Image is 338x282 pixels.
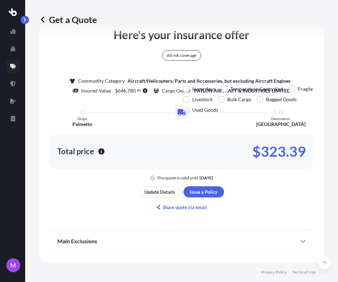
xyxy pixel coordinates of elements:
[136,89,137,91] span: .
[192,94,213,105] span: Livestock
[144,188,175,195] p: Update Details
[184,186,224,198] button: Issue a Policy
[81,87,111,94] p: Insured Value
[266,94,297,105] span: Bagged Goods
[192,105,218,115] span: Used Goods
[292,269,316,275] a: Terms of Use
[126,88,127,93] span: ,
[192,84,216,94] span: Hazardous
[78,77,125,84] p: Commodity Category
[163,204,207,211] p: Share quote via email
[39,14,97,25] p: Get a Quote
[200,175,213,181] p: [DATE]
[162,87,191,94] p: Cargo Owner
[57,233,306,250] div: Main Exclusions
[272,117,290,121] p: Destination
[118,88,126,93] span: 646
[252,146,306,157] p: $323.39
[190,188,218,195] p: Issue a Policy
[157,175,198,181] p: This quote is valid until
[10,262,16,269] span: M
[139,186,180,198] button: Update Details
[227,94,251,105] span: Bulk Cargo
[115,88,118,93] span: $
[127,88,136,93] span: 780
[57,238,97,245] span: Main Exclusions
[261,269,287,275] a: Privacy Policy
[162,50,201,61] div: All risk coverage
[77,117,87,121] p: Origin
[230,84,283,94] span: Temperature Controlled
[137,89,141,91] span: 86
[298,84,313,94] span: Fragile
[139,202,224,213] button: Share quote via email
[72,121,92,128] p: Palmetto
[57,148,94,155] p: Total price
[256,121,305,128] p: [GEOGRAPHIC_DATA]
[128,77,290,84] p: Aircraft/Helicopters: Parts and Accessories, but excluding Aircraft Engines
